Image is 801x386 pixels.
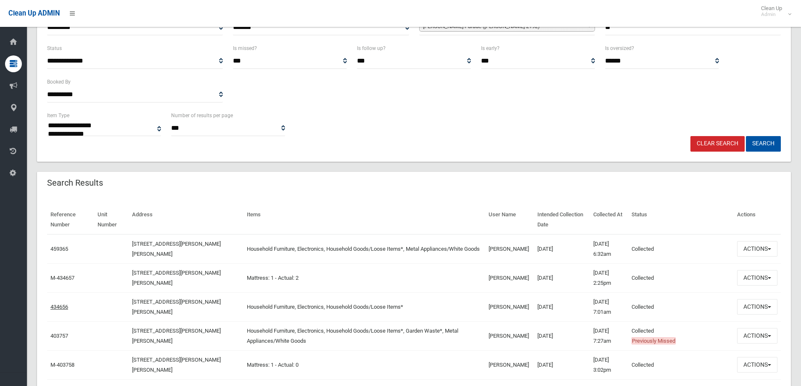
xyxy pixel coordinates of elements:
[481,44,500,53] label: Is early?
[50,304,68,310] a: 434656
[628,292,734,321] td: Collected
[590,350,628,379] td: [DATE] 3:02pm
[534,292,590,321] td: [DATE]
[632,337,676,344] span: Previously Missed
[605,44,634,53] label: Is oversized?
[737,270,777,286] button: Actions
[485,234,534,264] td: [PERSON_NAME]
[737,241,777,257] button: Actions
[746,136,781,152] button: Search
[47,44,62,53] label: Status
[50,333,68,339] a: 403757
[737,328,777,344] button: Actions
[590,263,628,292] td: [DATE] 2:25pm
[534,263,590,292] td: [DATE]
[734,205,781,234] th: Actions
[129,205,244,234] th: Address
[37,175,113,191] header: Search Results
[761,11,782,18] small: Admin
[132,299,221,315] a: [STREET_ADDRESS][PERSON_NAME][PERSON_NAME]
[243,234,485,264] td: Household Furniture, Electronics, Household Goods/Loose Items*, Metal Appliances/White Goods
[50,246,68,252] a: 459365
[534,205,590,234] th: Intended Collection Date
[485,292,534,321] td: [PERSON_NAME]
[243,321,485,350] td: Household Furniture, Electronics, Household Goods/Loose Items*, Garden Waste*, Metal Appliances/W...
[47,111,69,120] label: Item Type
[132,357,221,373] a: [STREET_ADDRESS][PERSON_NAME][PERSON_NAME]
[357,44,386,53] label: Is follow up?
[243,205,485,234] th: Items
[485,321,534,350] td: [PERSON_NAME]
[485,205,534,234] th: User Name
[737,299,777,315] button: Actions
[50,275,74,281] a: M-434657
[132,328,221,344] a: [STREET_ADDRESS][PERSON_NAME][PERSON_NAME]
[8,9,60,17] span: Clean Up ADMIN
[132,241,221,257] a: [STREET_ADDRESS][PERSON_NAME][PERSON_NAME]
[534,321,590,350] td: [DATE]
[590,321,628,350] td: [DATE] 7:27am
[485,263,534,292] td: [PERSON_NAME]
[628,234,734,264] td: Collected
[737,357,777,373] button: Actions
[47,205,94,234] th: Reference Number
[590,205,628,234] th: Collected At
[50,362,74,368] a: M-403758
[690,136,745,152] a: Clear Search
[243,263,485,292] td: Mattress: 1 - Actual: 2
[628,263,734,292] td: Collected
[171,111,233,120] label: Number of results per page
[132,270,221,286] a: [STREET_ADDRESS][PERSON_NAME][PERSON_NAME]
[243,350,485,379] td: Mattress: 1 - Actual: 0
[243,292,485,321] td: Household Furniture, Electronics, Household Goods/Loose Items*
[757,5,790,18] span: Clean Up
[534,234,590,264] td: [DATE]
[590,292,628,321] td: [DATE] 7:01am
[233,44,257,53] label: Is missed?
[628,205,734,234] th: Status
[485,350,534,379] td: [PERSON_NAME]
[628,321,734,350] td: Collected
[47,77,71,87] label: Booked By
[590,234,628,264] td: [DATE] 6:32am
[94,205,128,234] th: Unit Number
[628,350,734,379] td: Collected
[534,350,590,379] td: [DATE]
